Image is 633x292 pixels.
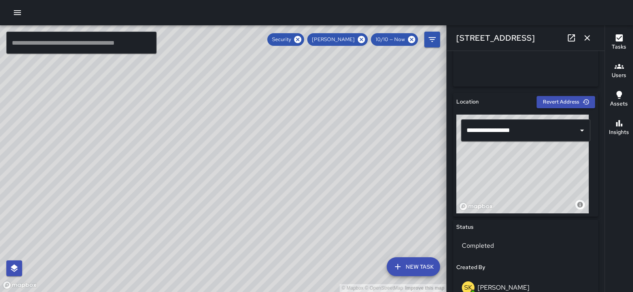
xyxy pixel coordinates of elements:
h6: Insights [609,128,629,137]
button: Users [605,57,633,85]
span: [PERSON_NAME] [307,36,359,43]
button: Tasks [605,28,633,57]
h6: Tasks [612,43,626,51]
h6: Users [612,71,626,80]
span: Security [267,36,296,43]
div: [PERSON_NAME] [307,33,368,46]
div: 10/10 — Now [371,33,418,46]
h6: Created By [456,263,485,272]
button: New Task [387,257,440,276]
button: Revert Address [537,96,595,108]
p: [PERSON_NAME] [478,283,529,292]
p: Completed [462,241,590,251]
div: Security [267,33,304,46]
h6: [STREET_ADDRESS] [456,32,535,44]
button: Open [576,125,588,136]
h6: Assets [610,100,628,108]
h6: Status [456,223,474,232]
button: Insights [605,114,633,142]
h6: Location [456,98,479,106]
button: Assets [605,85,633,114]
span: 10/10 — Now [371,36,410,43]
button: Filters [424,32,440,47]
